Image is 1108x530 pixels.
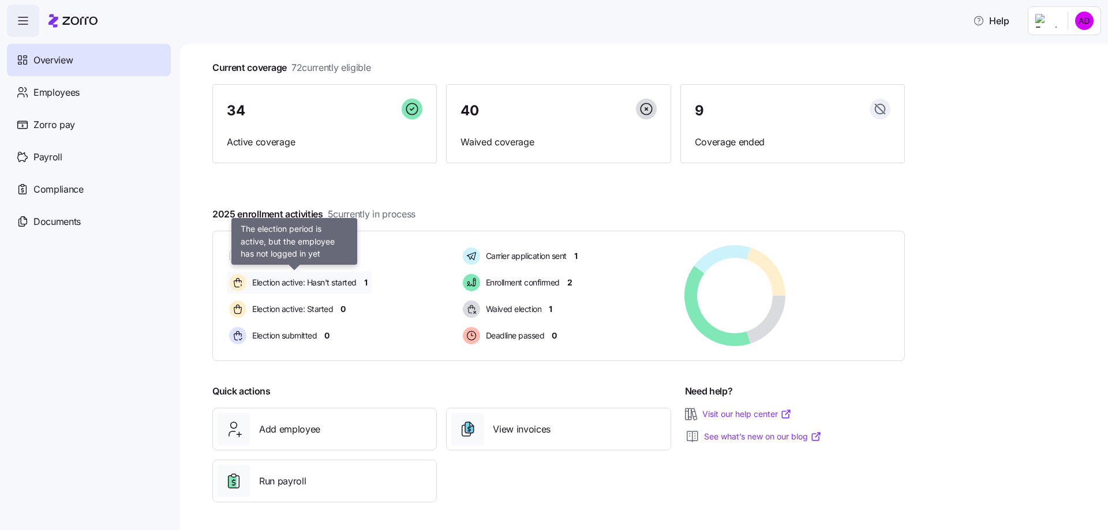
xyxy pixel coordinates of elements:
span: Deadline passed [482,330,545,341]
span: 40 [461,104,478,118]
span: Waived coverage [461,135,656,149]
span: Need help? [685,384,733,399]
span: Compliance [33,182,84,197]
span: 1 [549,303,552,315]
img: 0dc50cdb7dc607bd9d5b4732d0ba19db [1075,12,1094,30]
span: 0 [324,330,330,341]
img: Employer logo [1035,14,1058,28]
a: Zorro pay [7,108,171,141]
span: Run payroll [259,474,306,488]
span: Documents [33,215,81,229]
span: 1 [364,277,368,288]
span: Add employee [259,422,320,437]
span: Quick actions [212,384,271,399]
span: Coverage ended [695,135,890,149]
span: Employees [33,85,80,100]
span: 0 [340,303,346,315]
span: 34 [227,104,245,118]
a: Employees [7,76,171,108]
span: Election submitted [249,330,317,341]
span: 72 currently eligible [291,61,371,75]
span: 2025 enrollment activities [212,207,415,221]
span: Active coverage [227,135,422,149]
span: Election active: Started [249,303,333,315]
span: 9 [695,104,704,118]
span: Payroll [33,150,62,164]
span: Election active: Hasn't started [249,277,357,288]
a: Overview [7,44,171,76]
span: Waived election [482,303,542,315]
span: Help [973,14,1009,28]
span: Carrier application sent [482,250,567,262]
a: Documents [7,205,171,238]
span: Pending election window [249,250,340,262]
a: See what’s new on our blog [704,431,822,442]
span: 0 [552,330,557,341]
span: View invoices [493,422,551,437]
a: Payroll [7,141,171,173]
span: 0 [347,250,353,262]
span: Current coverage [212,61,371,75]
span: 5 currently in process [328,207,415,221]
a: Visit our help center [702,408,792,420]
span: 2 [567,277,572,288]
a: Compliance [7,173,171,205]
span: Zorro pay [33,118,75,132]
button: Help [964,9,1019,32]
span: Overview [33,53,73,67]
span: Enrollment confirmed [482,277,560,288]
span: 1 [574,250,578,262]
